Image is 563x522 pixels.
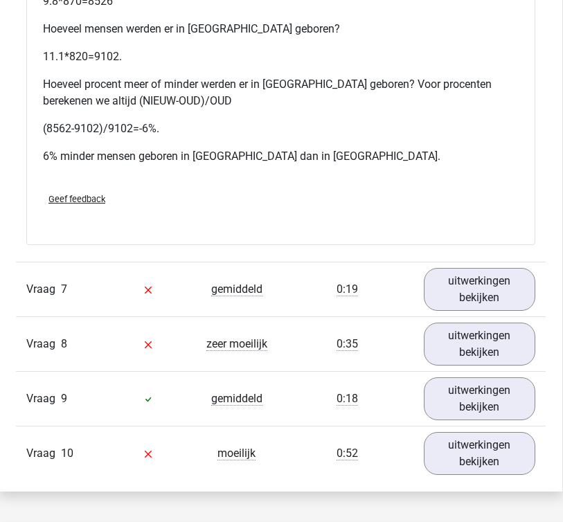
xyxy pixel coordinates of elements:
span: gemiddeld [211,392,262,406]
span: 10 [61,447,73,460]
span: 0:52 [337,447,358,460]
span: gemiddeld [211,282,262,296]
span: 8 [61,337,67,350]
p: (8562-9102)/9102=-6%. [43,120,519,137]
span: Vraag [26,336,61,352]
a: uitwerkingen bekijken [424,323,535,366]
a: uitwerkingen bekijken [424,432,535,475]
a: uitwerkingen bekijken [424,377,535,420]
p: Hoeveel mensen werden er in [GEOGRAPHIC_DATA] geboren? [43,21,519,37]
span: 0:18 [337,392,358,406]
span: zeer moeilijk [206,337,267,351]
span: moeilijk [217,447,256,460]
span: 9 [61,392,67,405]
span: Vraag [26,445,61,462]
span: Vraag [26,390,61,407]
span: 0:35 [337,337,358,351]
span: Vraag [26,281,61,298]
p: Hoeveel procent meer of minder werden er in [GEOGRAPHIC_DATA] geboren? Voor procenten berekenen w... [43,76,519,109]
a: uitwerkingen bekijken [424,268,535,311]
span: 0:19 [337,282,358,296]
span: 7 [61,282,67,296]
p: 6% minder mensen geboren in [GEOGRAPHIC_DATA] dan in [GEOGRAPHIC_DATA]. [43,148,519,165]
p: 11.1*820=9102. [43,48,519,65]
span: Geef feedback [48,194,105,204]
